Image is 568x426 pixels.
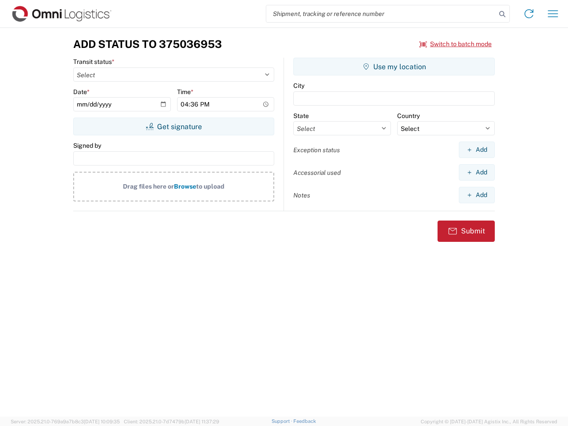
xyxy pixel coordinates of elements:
button: Add [459,142,495,158]
span: Client: 2025.21.0-7d7479b [124,419,219,424]
label: Transit status [73,58,114,66]
label: Time [177,88,193,96]
label: Notes [293,191,310,199]
label: State [293,112,309,120]
span: to upload [196,183,225,190]
span: [DATE] 10:09:35 [84,419,120,424]
input: Shipment, tracking or reference number [266,5,496,22]
span: Server: 2025.21.0-769a9a7b8c3 [11,419,120,424]
span: Drag files here or [123,183,174,190]
h3: Add Status to 375036953 [73,38,222,51]
button: Get signature [73,118,274,135]
button: Add [459,187,495,203]
label: Country [397,112,420,120]
a: Feedback [293,418,316,424]
label: Exception status [293,146,340,154]
button: Add [459,164,495,181]
span: Browse [174,183,196,190]
button: Submit [438,221,495,242]
button: Use my location [293,58,495,75]
span: [DATE] 11:37:29 [185,419,219,424]
a: Support [272,418,294,424]
label: Signed by [73,142,101,150]
label: Date [73,88,90,96]
span: Copyright © [DATE]-[DATE] Agistix Inc., All Rights Reserved [421,418,557,426]
label: Accessorial used [293,169,341,177]
button: Switch to batch mode [419,37,492,51]
label: City [293,82,304,90]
